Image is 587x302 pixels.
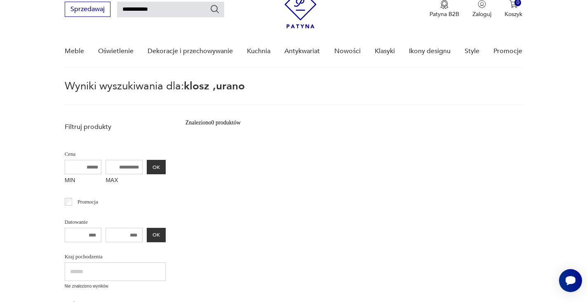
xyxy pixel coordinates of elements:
[147,160,166,174] button: OK
[559,269,582,292] iframe: Smartsupp widget button
[210,4,220,14] button: Szukaj
[106,174,143,187] label: MAX
[65,283,166,290] p: Nie znaleziono wyników
[184,79,245,94] span: klosz ,urano
[65,7,110,13] a: Sprzedawaj
[465,35,479,67] a: Style
[375,35,395,67] a: Klasyki
[65,150,166,159] p: Cena
[148,35,233,67] a: Dekoracje i przechowywanie
[98,35,134,67] a: Oświetlenie
[409,35,451,67] a: Ikony designu
[65,35,84,67] a: Meble
[65,252,166,261] p: Kraj pochodzenia
[334,35,361,67] a: Nowości
[430,10,459,18] p: Patyna B2B
[65,2,110,17] button: Sprzedawaj
[493,35,522,67] a: Promocje
[284,35,320,67] a: Antykwariat
[77,197,98,206] p: Promocja
[472,10,491,18] p: Zaloguj
[65,218,166,227] p: Datowanie
[65,174,102,187] label: MIN
[185,118,241,127] div: Znaleziono 0 produktów
[65,81,523,105] p: Wyniki wyszukiwania dla:
[505,10,522,18] p: Koszyk
[65,122,166,131] p: Filtruj produkty
[247,35,270,67] a: Kuchnia
[147,228,166,242] button: OK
